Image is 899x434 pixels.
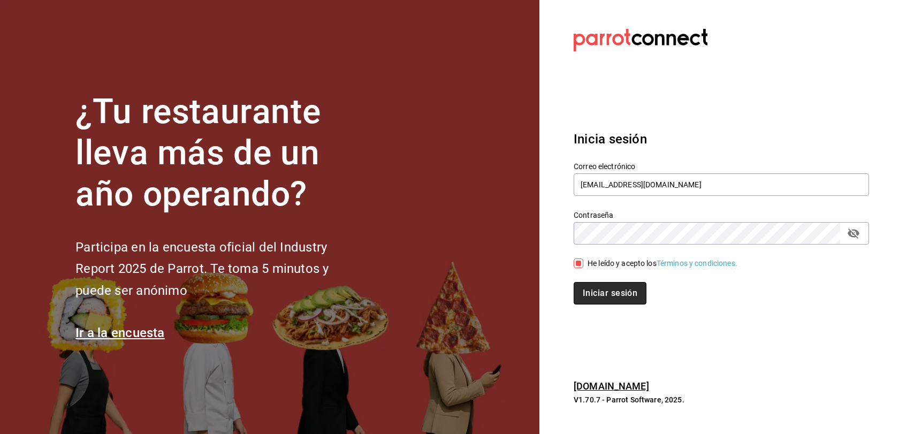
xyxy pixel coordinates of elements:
[574,173,869,196] input: Ingresa tu correo electrónico
[574,211,869,219] label: Contraseña
[574,394,862,405] p: V1.70.7 - Parrot Software, 2025.
[75,325,165,340] a: Ir a la encuesta
[588,258,737,269] div: He leído y acepto los
[844,224,863,242] button: passwordField
[574,163,869,170] label: Correo electrónico
[75,92,364,215] h1: ¿Tu restaurante lleva más de un año operando?
[657,259,737,268] a: Términos y condiciones.
[574,380,649,392] a: [DOMAIN_NAME]
[574,130,862,149] h3: Inicia sesión
[75,237,364,302] h2: Participa en la encuesta oficial del Industry Report 2025 de Parrot. Te toma 5 minutos y puede se...
[574,282,646,304] button: Iniciar sesión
